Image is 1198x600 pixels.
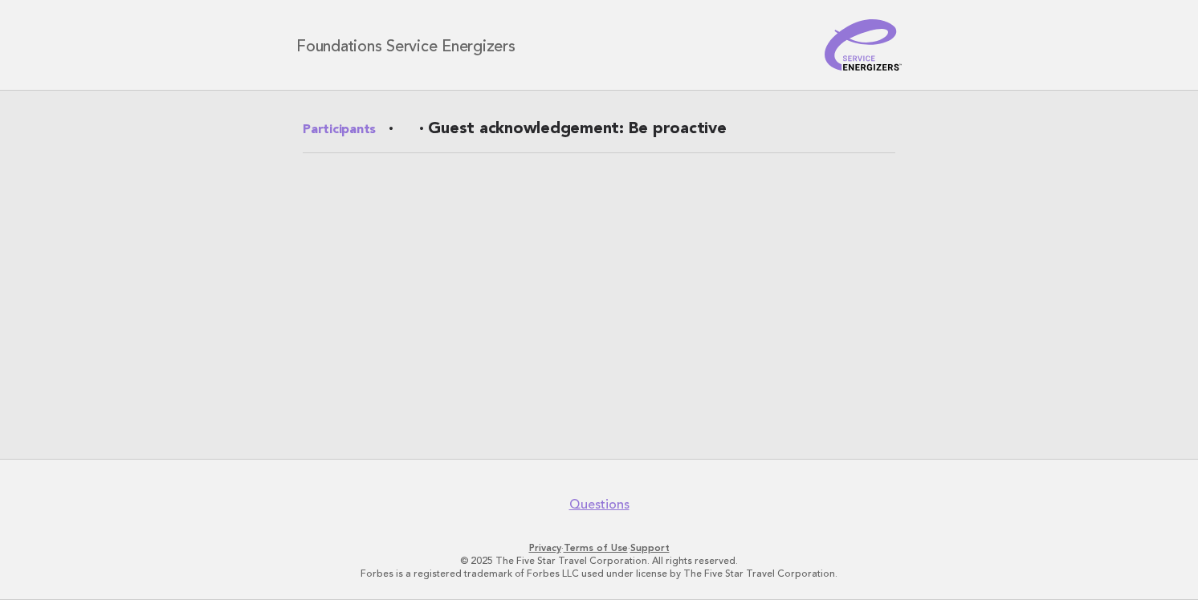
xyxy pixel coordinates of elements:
a: Participants [303,120,376,140]
p: · · [108,541,1090,554]
a: Support [630,542,670,553]
h2: · · Guest acknowledgement: Be proactive [303,120,895,153]
p: © 2025 The Five Star Travel Corporation. All rights reserved. [108,554,1090,567]
img: Service Energizers [825,19,902,71]
a: Questions [569,497,630,513]
p: Forbes is a registered trademark of Forbes LLC used under license by The Five Star Travel Corpora... [108,567,1090,580]
a: Privacy [529,542,561,553]
h1: Foundations Service Energizers [296,35,515,55]
a: Terms of Use [564,542,628,553]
